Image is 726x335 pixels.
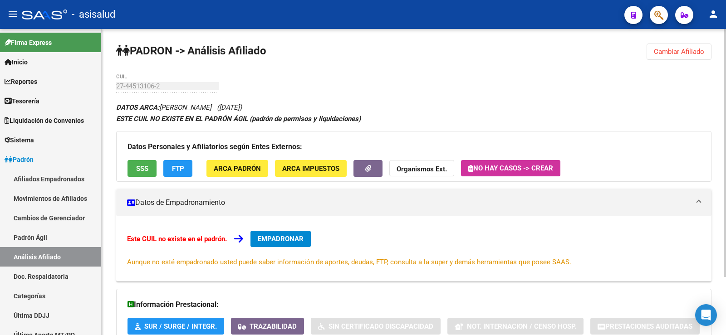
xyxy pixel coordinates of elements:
span: ([DATE]) [217,103,242,112]
span: Reportes [5,77,37,87]
span: Aunque no esté empadronado usted puede saber información de aportes, deudas, FTP, consulta a la s... [127,258,571,266]
div: Open Intercom Messenger [695,304,717,326]
mat-icon: menu [7,9,18,19]
span: Sin Certificado Discapacidad [329,322,433,330]
span: - asisalud [72,5,115,24]
span: Tesorería [5,96,39,106]
mat-expansion-panel-header: Datos de Empadronamiento [116,189,711,216]
span: SSS [136,165,148,173]
h3: Datos Personales y Afiliatorios según Entes Externos: [128,141,700,153]
strong: ESTE CUIL NO EXISTE EN EL PADRÓN ÁGIL (padrón de permisos y liquidaciones) [116,115,361,123]
button: Not. Internacion / Censo Hosp. [447,318,584,335]
button: Trazabilidad [231,318,304,335]
button: Organismos Ext. [389,160,454,177]
span: EMPADRONAR [258,235,304,243]
mat-icon: person [708,9,719,19]
strong: Este CUIL no existe en el padrón. [127,235,227,243]
span: [PERSON_NAME] [116,103,211,112]
span: Trazabilidad [250,322,297,330]
button: Sin Certificado Discapacidad [311,318,441,335]
span: Cambiar Afiliado [654,48,704,56]
button: Prestaciones Auditadas [590,318,700,335]
span: Firma Express [5,38,52,48]
strong: DATOS ARCA: [116,103,159,112]
span: ARCA Impuestos [282,165,339,173]
button: SSS [128,160,157,177]
button: Cambiar Afiliado [647,44,711,60]
h3: Información Prestacional: [128,298,700,311]
span: ARCA Padrón [214,165,261,173]
span: SUR / SURGE / INTEGR. [144,322,217,330]
span: FTP [172,165,184,173]
button: SUR / SURGE / INTEGR. [128,318,224,335]
strong: PADRON -> Análisis Afiliado [116,44,266,57]
strong: Organismos Ext. [397,165,447,173]
button: EMPADRONAR [250,231,311,247]
span: Liquidación de Convenios [5,116,84,126]
span: Padrón [5,155,34,165]
mat-panel-title: Datos de Empadronamiento [127,198,690,208]
span: Inicio [5,57,28,67]
span: Prestaciones Auditadas [605,322,692,330]
span: Sistema [5,135,34,145]
button: ARCA Padrón [206,160,268,177]
div: Datos de Empadronamiento [116,216,711,282]
button: ARCA Impuestos [275,160,347,177]
span: Not. Internacion / Censo Hosp. [467,322,576,330]
span: No hay casos -> Crear [468,164,553,172]
button: FTP [163,160,192,177]
button: No hay casos -> Crear [461,160,560,176]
